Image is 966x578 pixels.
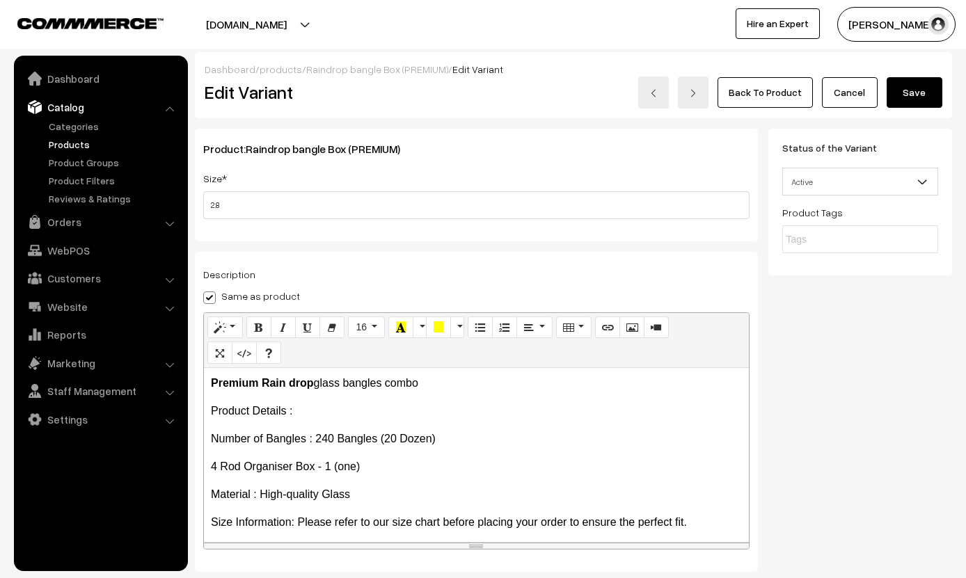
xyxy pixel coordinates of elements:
a: Product Groups [45,155,183,170]
a: Product Filters [45,173,183,188]
div: / / / [205,62,942,77]
a: Dashboard [17,66,183,91]
span: Active [782,168,939,195]
a: Marketing [17,351,183,376]
input: Size [203,191,750,219]
button: 16 [348,316,385,339]
p: Product Details : [211,403,742,419]
b: Premium Rain drop [211,377,314,389]
a: Website [17,294,183,319]
p: Material : High-quality Glass [211,486,742,503]
button: Save [887,77,942,108]
span: Active [783,170,938,194]
label: Description [203,267,255,282]
p: 4 Rod Organiser Box - 1 (one) [211,458,742,475]
a: Customers [17,266,183,291]
label: Product Tags [782,205,843,220]
a: Products [45,137,183,152]
span: 16 [356,321,367,332]
a: WebPOS [17,238,183,263]
a: Reports [17,322,183,347]
span: Status of the Variant [782,142,894,154]
a: products [260,63,302,75]
a: Staff Management [17,378,183,403]
p: glass bangles combo [211,375,742,392]
button: [DOMAIN_NAME] [157,7,335,42]
button: [PERSON_NAME] [837,7,956,42]
div: resize [204,543,749,549]
span: Edit Variant [452,63,503,75]
a: Hire an Expert [736,8,820,39]
a: Dashboard [205,63,255,75]
img: left-arrow.png [649,89,658,97]
img: COMMMERCE [17,18,164,29]
a: Categories [45,119,183,134]
a: Orders [17,209,183,234]
a: COMMMERCE [17,14,139,31]
p: Number of Bangles : 240 Bangles (20 Dozen) [211,431,742,447]
a: Catalog [17,95,183,120]
a: Settings [17,407,183,432]
input: Tags [786,232,908,247]
a: Cancel [822,77,878,108]
label: Same as product [203,289,300,303]
img: right-arrow.png [689,89,697,97]
a: Raindrop bangle Box (PREMIUM) [306,63,448,75]
a: Back To Product [718,77,813,108]
h2: Edit Variant [205,81,436,103]
p: Size Information: Please refer to our size chart before placing your order to ensure the perfect ... [211,514,742,531]
a: Reviews & Ratings [45,191,183,206]
img: user [928,14,949,35]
